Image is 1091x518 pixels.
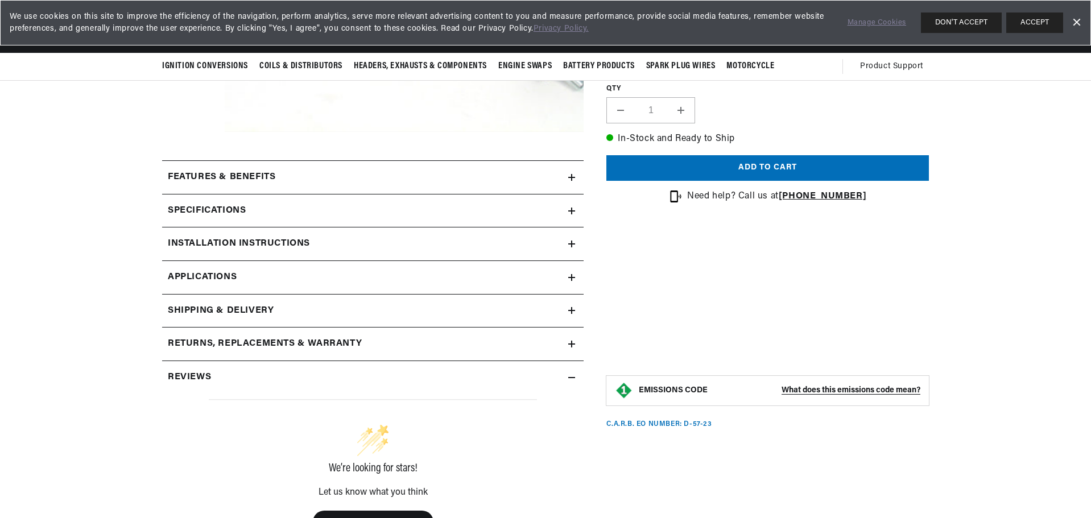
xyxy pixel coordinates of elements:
h2: Shipping & Delivery [168,304,274,318]
summary: Spark Plug Wires [640,53,721,80]
h2: Specifications [168,204,246,218]
span: We use cookies on this site to improve the efficiency of the navigation, perform analytics, serve... [10,11,832,35]
button: Add to cart [606,155,929,181]
label: QTY [606,84,929,94]
summary: Battery Products [557,53,640,80]
span: Headers, Exhausts & Components [354,60,487,72]
span: Ignition Conversions [162,60,248,72]
summary: Features & Benefits [162,161,584,194]
summary: Engine Swaps [493,53,557,80]
h2: Features & Benefits [168,170,275,185]
summary: Product Support [860,53,929,80]
div: We’re looking for stars! [209,463,537,474]
summary: Motorcycle [721,53,780,80]
p: Need help? Call us at [687,189,866,204]
span: Coils & Distributors [259,60,342,72]
p: In-Stock and Ready to Ship [606,132,929,147]
strong: EMISSIONS CODE [639,386,708,395]
summary: Specifications [162,194,584,227]
a: [PHONE_NUMBER] [779,192,866,201]
span: Engine Swaps [498,60,552,72]
span: Spark Plug Wires [646,60,716,72]
a: Applications [162,261,584,295]
p: C.A.R.B. EO Number: D-57-23 [606,420,712,429]
button: EMISSIONS CODEWhat does this emissions code mean? [639,386,920,396]
h2: Returns, Replacements & Warranty [168,337,362,351]
span: Battery Products [563,60,635,72]
button: ACCEPT [1006,13,1063,33]
strong: What does this emissions code mean? [782,386,920,395]
div: Let us know what you think [209,488,537,497]
summary: Headers, Exhausts & Components [348,53,493,80]
img: Emissions code [615,382,633,400]
a: Dismiss Banner [1068,14,1085,31]
summary: Coils & Distributors [254,53,348,80]
a: Manage Cookies [848,17,906,29]
span: Motorcycle [726,60,774,72]
span: Product Support [860,60,923,73]
summary: Shipping & Delivery [162,295,584,328]
summary: Installation instructions [162,227,584,260]
summary: Ignition Conversions [162,53,254,80]
button: DON'T ACCEPT [921,13,1002,33]
summary: Reviews [162,361,584,394]
a: Privacy Policy. [534,24,589,33]
summary: Returns, Replacements & Warranty [162,328,584,360]
span: Applications [168,270,237,285]
h2: Installation instructions [168,237,310,251]
h2: Reviews [168,370,211,385]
